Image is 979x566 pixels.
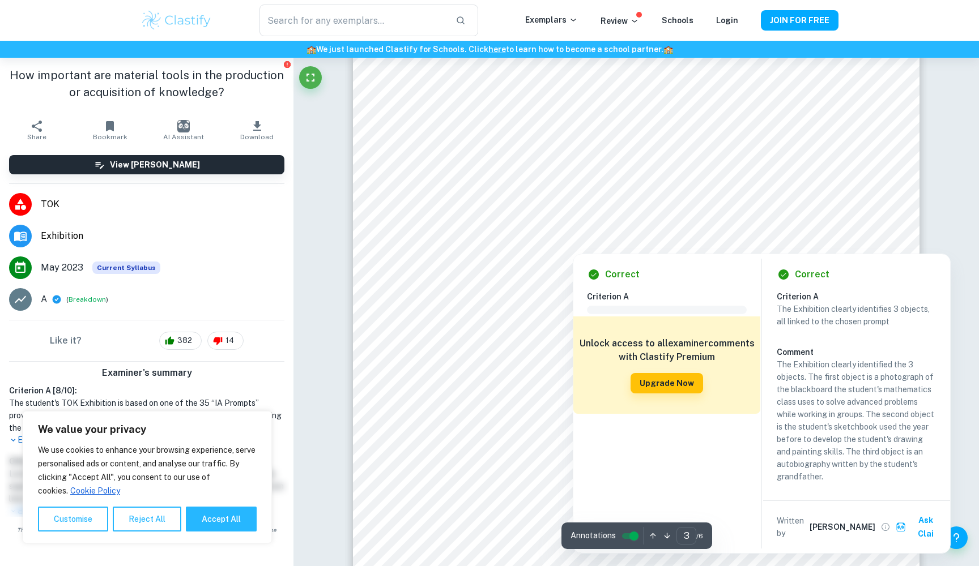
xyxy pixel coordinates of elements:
p: Written by [777,514,807,539]
a: Login [716,16,738,25]
button: Download [220,114,294,146]
button: Breakdown [69,294,106,305]
h1: How important are material tools in the production or acquisition of knowledge? [9,67,284,101]
button: Bookmark [74,114,147,146]
h6: [PERSON_NAME] [810,521,875,533]
button: Help and Feedback [945,526,968,549]
h6: Criterion A [ 8 / 10 ]: [9,384,284,397]
h6: Comment [777,346,937,358]
span: 14 [219,335,240,346]
p: We use cookies to enhance your browsing experience, serve personalised ads or content, and analys... [38,443,257,498]
h6: Criterion A [587,290,756,303]
span: 🏫 [307,45,316,54]
div: This exemplar is based on the current syllabus. Feel free to refer to it for inspiration/ideas wh... [92,261,160,274]
h6: Correct [795,268,829,281]
div: 14 [207,332,244,350]
span: 382 [171,335,198,346]
h1: The student's TOK Exhibition is based on one of the 35 “IA Prompts” provided in the TOK Guide for... [9,397,284,434]
button: Accept All [186,507,257,531]
button: Reject All [113,507,181,531]
p: The Exhibition clearly identifies 3 objects, all linked to the chosen prompt [777,303,937,328]
a: Cookie Policy [70,486,121,496]
p: Expand [9,434,284,446]
span: Share [27,133,46,141]
p: Review [601,15,639,27]
button: Report issue [283,60,291,68]
button: View [PERSON_NAME] [9,155,284,174]
span: Annotations [571,530,616,542]
h6: Criterion A [777,290,946,303]
button: Ask Clai [893,510,946,544]
button: Upgrade Now [631,373,703,393]
input: Search for any exemplars... [259,5,446,36]
h6: Correct [605,268,640,281]
img: AI Assistant [177,120,190,132]
span: Bookmark [93,133,127,141]
span: This is an example of past student work. Do not copy or submit as your own. Use to understand the... [5,526,289,543]
p: A [41,293,47,306]
span: 🏫 [663,45,673,54]
span: Exhibition [41,229,284,243]
h6: Like it? [50,334,82,348]
p: The Exhibition clearly identified the 3 objects. The first object is a photograph of the blackboa... [777,358,937,483]
p: Exemplars [525,14,578,26]
h6: Examiner's summary [5,366,289,380]
button: JOIN FOR FREE [761,10,838,31]
p: We value your privacy [38,423,257,436]
span: / 6 [696,531,703,541]
a: here [488,45,506,54]
span: Current Syllabus [92,261,160,274]
button: Fullscreen [299,66,322,89]
h6: We just launched Clastify for Schools. Click to learn how to become a school partner. [2,43,977,55]
span: May 2023 [41,261,83,275]
div: 382 [159,332,202,350]
img: clai.svg [896,522,906,533]
h6: Unlock access to all examiner comments with Clastify Premium [579,337,755,364]
span: TOK [41,198,284,211]
span: ( ) [66,294,108,305]
button: Customise [38,507,108,531]
span: AI Assistant [163,133,204,141]
h6: View [PERSON_NAME] [110,158,200,171]
img: Clastify logo [141,9,212,32]
button: View full profile [878,519,893,535]
span: Download [240,133,274,141]
a: Schools [662,16,693,25]
div: We value your privacy [23,411,272,543]
button: AI Assistant [147,114,220,146]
